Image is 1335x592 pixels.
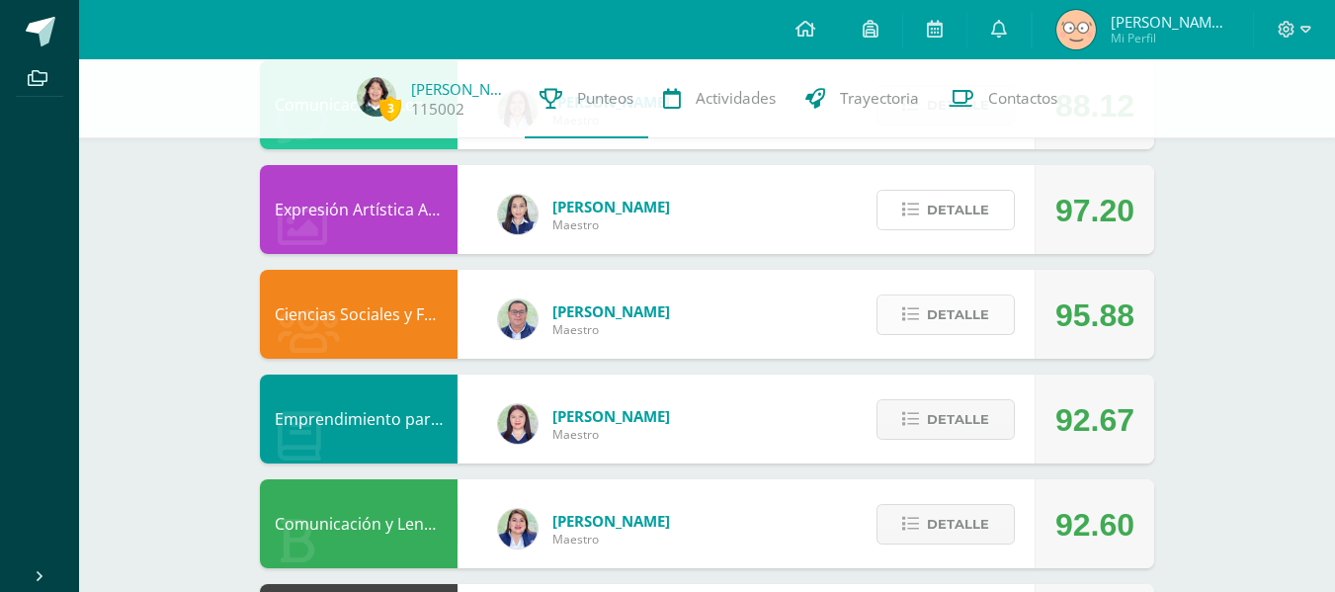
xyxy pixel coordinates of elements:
div: 92.60 [1055,480,1134,569]
span: Detalle [927,506,989,543]
span: Maestro [552,216,670,233]
span: Maestro [552,531,670,548]
div: Comunicación y Lenguaje, Idioma Español [260,479,458,568]
img: a452c7054714546f759a1a740f2e8572.png [498,404,538,444]
span: Detalle [927,296,989,333]
span: 3 [379,96,401,121]
a: Contactos [934,59,1072,138]
button: Detalle [876,504,1015,545]
div: Emprendimiento para la Productividad [260,375,458,464]
a: 115002 [411,99,464,120]
a: Trayectoria [791,59,934,138]
div: 97.20 [1055,166,1134,255]
img: c1c1b07ef08c5b34f56a5eb7b3c08b85.png [498,299,538,339]
img: 97caf0f34450839a27c93473503a1ec1.png [498,509,538,549]
img: 360951c6672e02766e5b7d72674f168c.png [498,195,538,234]
div: Ciencias Sociales y Formación Ciudadana [260,270,458,359]
span: [PERSON_NAME] [552,197,670,216]
span: Maestro [552,426,670,443]
a: Punteos [525,59,648,138]
span: [PERSON_NAME] [PERSON_NAME] [1111,12,1229,32]
span: Detalle [927,401,989,438]
button: Detalle [876,190,1015,230]
button: Detalle [876,399,1015,440]
span: Mi Perfil [1111,30,1229,46]
div: 95.88 [1055,271,1134,360]
img: 881e1af756ec811c0895067eb3863392.png [357,77,396,117]
span: Detalle [927,192,989,228]
span: Actividades [696,88,776,109]
span: Trayectoria [840,88,919,109]
img: 8af19cf04de0ae0b6fa021c291ba4e00.png [1056,10,1096,49]
span: Contactos [988,88,1057,109]
div: 92.67 [1055,376,1134,465]
span: [PERSON_NAME] [552,301,670,321]
a: [PERSON_NAME] [411,79,510,99]
span: [PERSON_NAME] [552,511,670,531]
span: Punteos [577,88,633,109]
span: Maestro [552,321,670,338]
button: Detalle [876,295,1015,335]
span: [PERSON_NAME] [552,406,670,426]
div: Expresión Artística ARTES PLÁSTICAS [260,165,458,254]
a: Actividades [648,59,791,138]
